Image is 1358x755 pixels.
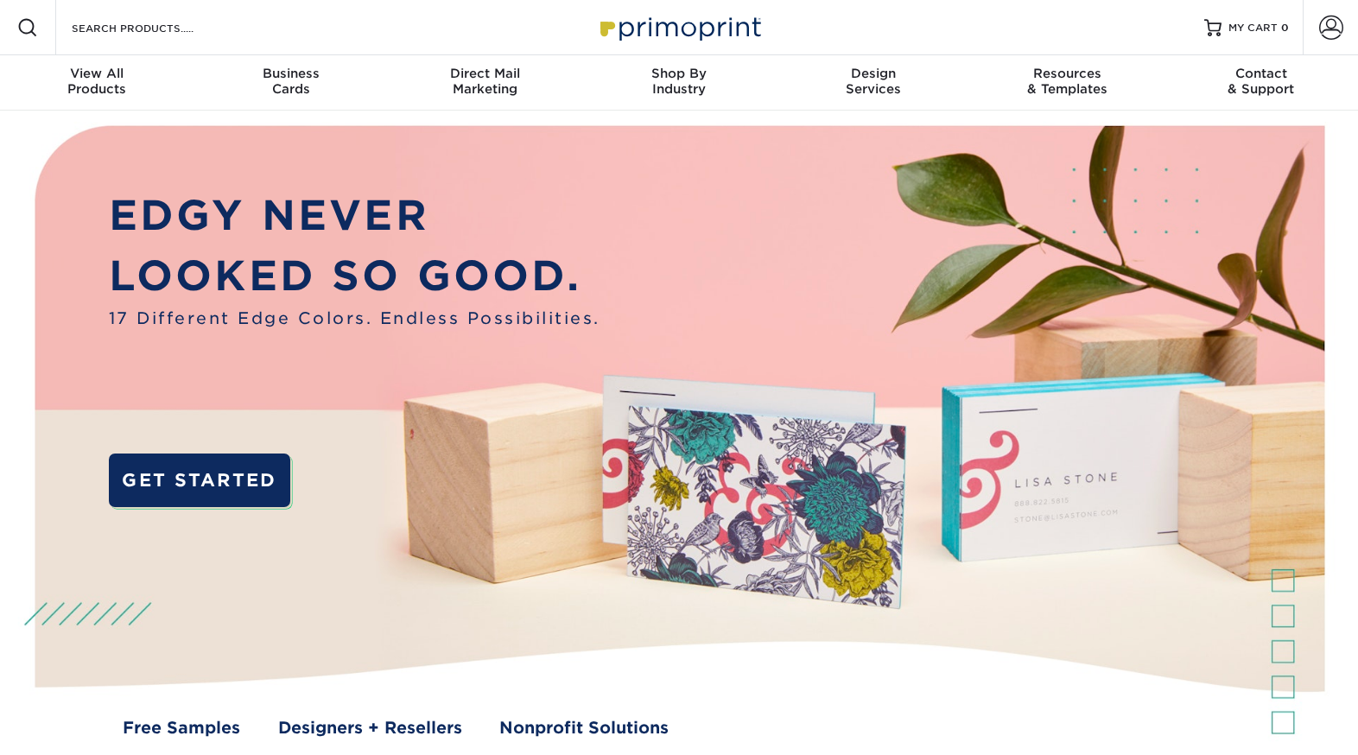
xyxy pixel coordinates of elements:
[194,66,389,97] div: Cards
[1281,22,1289,34] span: 0
[499,716,669,740] a: Nonprofit Solutions
[70,17,238,38] input: SEARCH PRODUCTS.....
[1228,21,1278,35] span: MY CART
[582,55,777,111] a: Shop ByIndustry
[123,716,240,740] a: Free Samples
[776,55,970,111] a: DesignServices
[194,55,389,111] a: BusinessCards
[582,66,777,97] div: Industry
[388,66,582,81] span: Direct Mail
[109,307,600,331] span: 17 Different Edge Colors. Endless Possibilities.
[109,185,600,246] p: EDGY NEVER
[776,66,970,97] div: Services
[970,55,1164,111] a: Resources& Templates
[970,66,1164,81] span: Resources
[278,716,462,740] a: Designers + Resellers
[593,9,765,46] img: Primoprint
[1164,66,1358,97] div: & Support
[109,454,290,507] a: GET STARTED
[194,66,389,81] span: Business
[1164,55,1358,111] a: Contact& Support
[109,245,600,307] p: LOOKED SO GOOD.
[388,66,582,97] div: Marketing
[1164,66,1358,81] span: Contact
[388,55,582,111] a: Direct MailMarketing
[776,66,970,81] span: Design
[582,66,777,81] span: Shop By
[970,66,1164,97] div: & Templates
